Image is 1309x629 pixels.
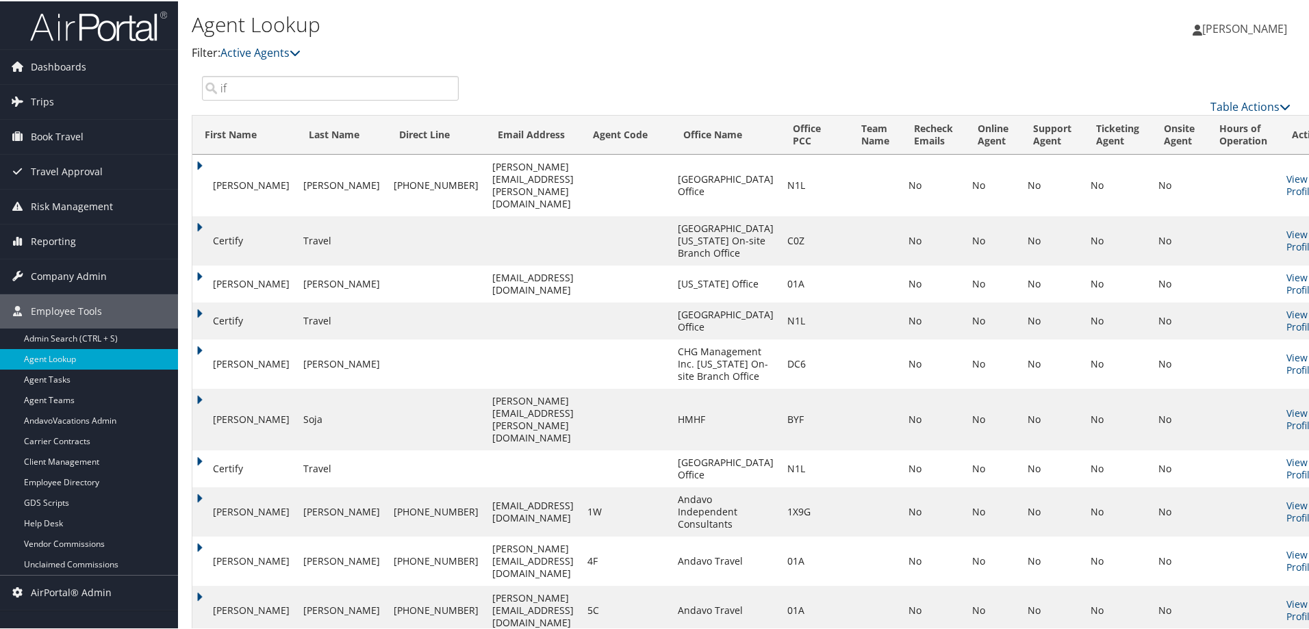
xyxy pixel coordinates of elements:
[192,264,296,301] td: [PERSON_NAME]
[671,535,780,585] td: Andavo Travel
[671,486,780,535] td: Andavo Independent Consultants
[202,75,459,99] input: Search
[581,486,671,535] td: 1W
[192,387,296,449] td: [PERSON_NAME]
[192,449,296,486] td: Certify
[780,338,849,387] td: DC6
[1152,215,1207,264] td: No
[965,153,1021,215] td: No
[965,264,1021,301] td: No
[296,387,387,449] td: Soja
[31,188,113,222] span: Risk Management
[1084,264,1152,301] td: No
[1021,264,1084,301] td: No
[780,486,849,535] td: 1X9G
[671,301,780,338] td: [GEOGRAPHIC_DATA] Office
[671,215,780,264] td: [GEOGRAPHIC_DATA][US_STATE] On-site Branch Office
[1152,449,1207,486] td: No
[31,293,102,327] span: Employee Tools
[296,449,387,486] td: Travel
[31,84,54,118] span: Trips
[485,153,581,215] td: [PERSON_NAME][EMAIL_ADDRESS][PERSON_NAME][DOMAIN_NAME]
[581,535,671,585] td: 4F
[1021,301,1084,338] td: No
[485,264,581,301] td: [EMAIL_ADDRESS][DOMAIN_NAME]
[671,153,780,215] td: [GEOGRAPHIC_DATA] Office
[1084,387,1152,449] td: No
[581,114,671,153] th: Agent Code: activate to sort column descending
[671,387,780,449] td: HMHF
[965,338,1021,387] td: No
[671,449,780,486] td: [GEOGRAPHIC_DATA] Office
[387,153,485,215] td: [PHONE_NUMBER]
[192,215,296,264] td: Certify
[31,49,86,83] span: Dashboards
[220,44,301,59] a: Active Agents
[780,301,849,338] td: N1L
[387,114,485,153] th: Direct Line: activate to sort column ascending
[296,114,387,153] th: Last Name: activate to sort column ascending
[902,114,965,153] th: Recheck Emails: activate to sort column ascending
[1084,215,1152,264] td: No
[780,535,849,585] td: 01A
[1084,486,1152,535] td: No
[31,118,84,153] span: Book Travel
[965,535,1021,585] td: No
[31,153,103,188] span: Travel Approval
[965,114,1021,153] th: Online Agent: activate to sort column ascending
[902,387,965,449] td: No
[192,153,296,215] td: [PERSON_NAME]
[296,301,387,338] td: Travel
[31,258,107,292] span: Company Admin
[31,574,112,608] span: AirPortal® Admin
[1152,114,1207,153] th: Onsite Agent: activate to sort column ascending
[1152,153,1207,215] td: No
[296,338,387,387] td: [PERSON_NAME]
[902,486,965,535] td: No
[192,43,931,61] p: Filter:
[485,535,581,585] td: [PERSON_NAME][EMAIL_ADDRESS][DOMAIN_NAME]
[296,486,387,535] td: [PERSON_NAME]
[387,486,485,535] td: [PHONE_NUMBER]
[1152,535,1207,585] td: No
[1021,338,1084,387] td: No
[780,449,849,486] td: N1L
[296,215,387,264] td: Travel
[1021,153,1084,215] td: No
[296,153,387,215] td: [PERSON_NAME]
[1152,264,1207,301] td: No
[1202,20,1287,35] span: [PERSON_NAME]
[780,114,849,153] th: Office PCC: activate to sort column ascending
[1152,486,1207,535] td: No
[902,301,965,338] td: No
[1084,153,1152,215] td: No
[1084,114,1152,153] th: Ticketing Agent: activate to sort column ascending
[1193,7,1301,48] a: [PERSON_NAME]
[902,338,965,387] td: No
[780,387,849,449] td: BYF
[1207,114,1280,153] th: Hours of Operation: activate to sort column ascending
[485,486,581,535] td: [EMAIL_ADDRESS][DOMAIN_NAME]
[849,114,902,153] th: Team Name: activate to sort column ascending
[780,264,849,301] td: 01A
[965,301,1021,338] td: No
[1084,449,1152,486] td: No
[1021,535,1084,585] td: No
[1021,215,1084,264] td: No
[965,449,1021,486] td: No
[902,264,965,301] td: No
[671,114,780,153] th: Office Name: activate to sort column ascending
[1084,301,1152,338] td: No
[671,338,780,387] td: CHG Management Inc. [US_STATE] On-site Branch Office
[296,535,387,585] td: [PERSON_NAME]
[671,264,780,301] td: [US_STATE] Office
[1021,114,1084,153] th: Support Agent: activate to sort column ascending
[192,338,296,387] td: [PERSON_NAME]
[192,486,296,535] td: [PERSON_NAME]
[1210,98,1291,113] a: Table Actions
[192,114,296,153] th: First Name: activate to sort column ascending
[387,535,485,585] td: [PHONE_NUMBER]
[902,153,965,215] td: No
[485,387,581,449] td: [PERSON_NAME][EMAIL_ADDRESS][PERSON_NAME][DOMAIN_NAME]
[902,215,965,264] td: No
